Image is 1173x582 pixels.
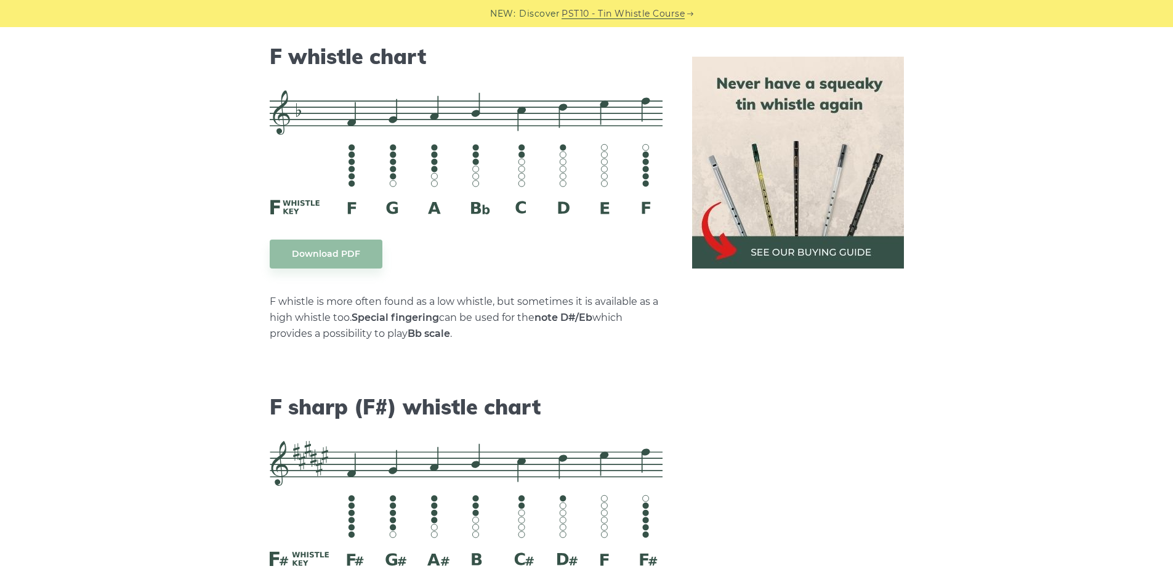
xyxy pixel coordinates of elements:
span: NEW: [490,7,515,21]
a: Download PDF [270,240,382,269]
span: Discover [519,7,560,21]
img: F sharp (F#) Whistle Fingering Chart And Notes [270,441,663,567]
h2: F whistle chart [270,44,663,70]
h2: F sharp (F#) whistle chart [270,395,663,420]
img: tin whistle buying guide [692,57,904,269]
strong: note D#/Eb [534,312,592,323]
strong: Special fingering [352,312,439,323]
p: F whistle is more often found as a low whistle, but sometimes it is available as a high whistle t... [270,294,663,342]
img: F Whistle Fingering Chart And Notes [270,91,663,215]
a: PST10 - Tin Whistle Course [562,7,685,21]
strong: Bb scale [408,328,450,339]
